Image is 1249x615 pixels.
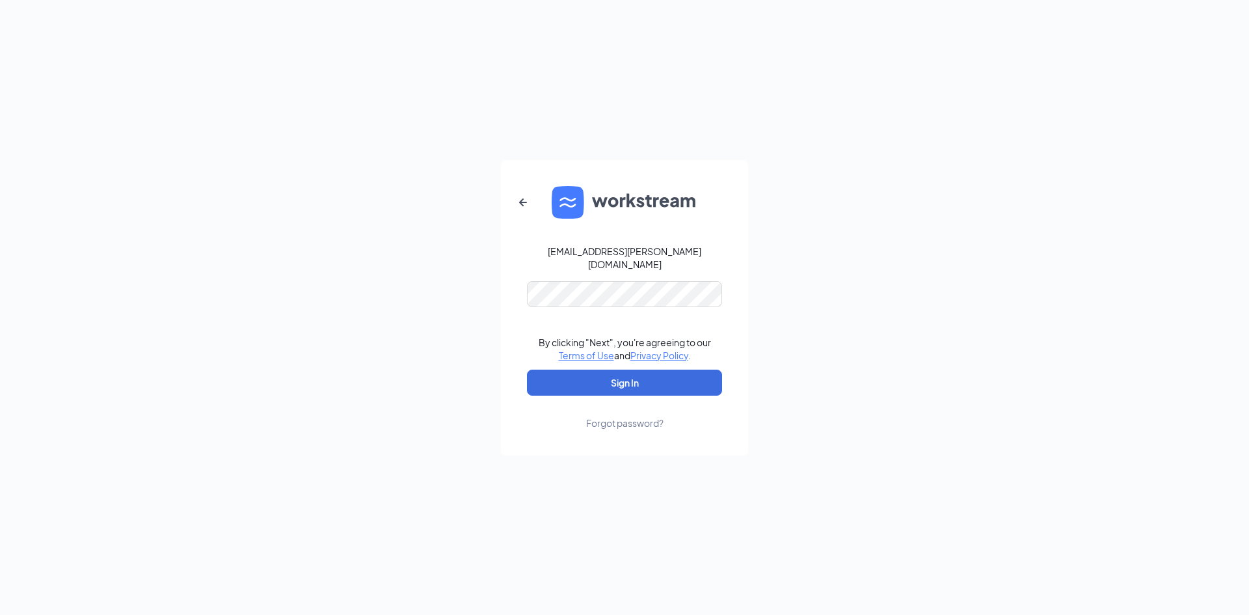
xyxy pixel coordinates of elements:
div: By clicking "Next", you're agreeing to our and . [539,336,711,362]
div: Forgot password? [586,417,664,430]
a: Forgot password? [586,396,664,430]
a: Privacy Policy [630,349,688,361]
div: [EMAIL_ADDRESS][PERSON_NAME][DOMAIN_NAME] [527,245,722,271]
button: ArrowLeftNew [507,187,539,218]
a: Terms of Use [559,349,614,361]
button: Sign In [527,370,722,396]
img: WS logo and Workstream text [552,186,697,219]
svg: ArrowLeftNew [515,195,531,210]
